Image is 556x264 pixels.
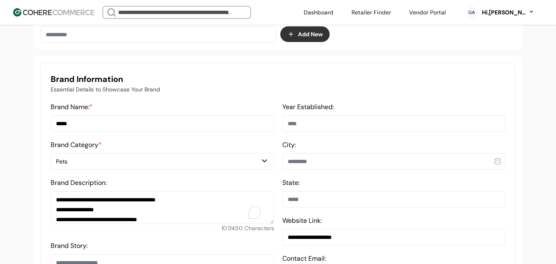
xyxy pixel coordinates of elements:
label: Brand Category [51,140,102,149]
label: Year Established: [282,103,334,111]
textarea: To enrich screen reader interactions, please activate Accessibility in Grammarly extension settings [51,191,274,224]
label: Brand Story: [51,241,88,250]
button: Add New [280,26,330,42]
label: City: [282,140,296,149]
div: Pets [56,157,260,166]
h3: Brand Information [51,73,505,85]
button: Hi,[PERSON_NAME] [481,8,535,17]
label: Contact Email: [282,254,326,263]
span: 107 / 450 Characters [221,224,274,232]
img: Cohere Logo [13,8,94,16]
div: Hi, [PERSON_NAME] [481,8,526,17]
label: State: [282,178,300,187]
label: Website Link: [282,216,322,225]
label: Brand Description: [51,178,107,187]
label: Brand Name: [51,103,93,111]
p: Essential Details to Showcase Your Brand [51,85,505,94]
